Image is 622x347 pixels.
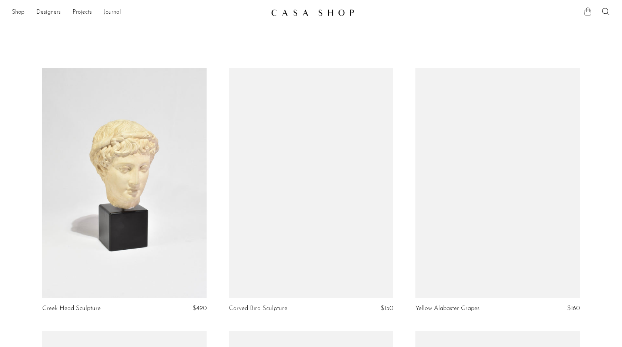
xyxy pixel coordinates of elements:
[36,8,61,17] a: Designers
[73,8,92,17] a: Projects
[381,305,393,311] span: $150
[42,305,101,312] a: Greek Head Sculpture
[229,305,287,312] a: Carved Bird Sculpture
[104,8,121,17] a: Journal
[12,6,265,19] ul: NEW HEADER MENU
[567,305,580,311] span: $160
[193,305,207,311] span: $490
[415,305,479,312] a: Yellow Alabaster Grapes
[12,6,265,19] nav: Desktop navigation
[12,8,24,17] a: Shop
